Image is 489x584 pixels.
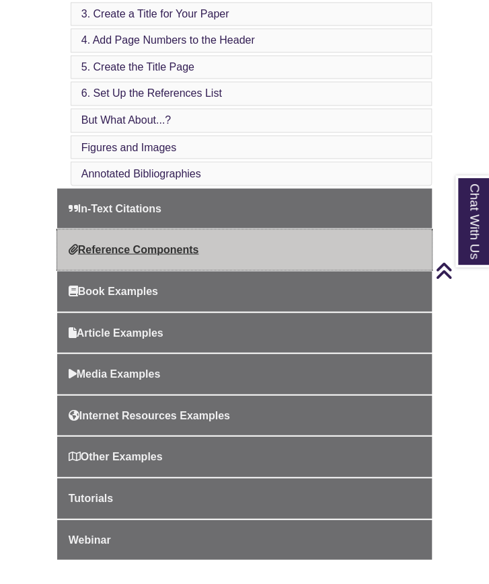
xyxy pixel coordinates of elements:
[69,450,163,462] span: Other Examples
[81,114,171,126] a: But What About...?
[81,167,201,179] a: Annotated Bibliographies
[69,243,199,255] span: Reference Components
[69,202,161,214] span: In-Text Citations
[57,229,432,269] a: Reference Components
[435,261,486,280] a: Back to Top
[81,8,229,19] a: 3. Create a Title for Your Paper
[57,395,432,435] a: Internet Resources Examples
[57,478,432,518] a: Tutorials
[69,534,111,545] span: Webinar
[69,327,163,338] span: Article Examples
[81,141,176,153] a: Figures and Images
[81,61,194,73] a: 5. Create the Title Page
[57,271,432,311] a: Book Examples
[57,312,432,353] a: Article Examples
[81,34,255,46] a: 4. Add Page Numbers to the Header
[81,87,222,99] a: 6. Set Up the References List
[69,368,161,379] span: Media Examples
[57,519,432,560] a: Webinar
[69,409,230,421] span: Internet Resources Examples
[57,353,432,394] a: Media Examples
[57,436,432,476] a: Other Examples
[69,285,158,296] span: Book Examples
[69,492,113,503] span: Tutorials
[57,188,432,228] a: In-Text Citations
